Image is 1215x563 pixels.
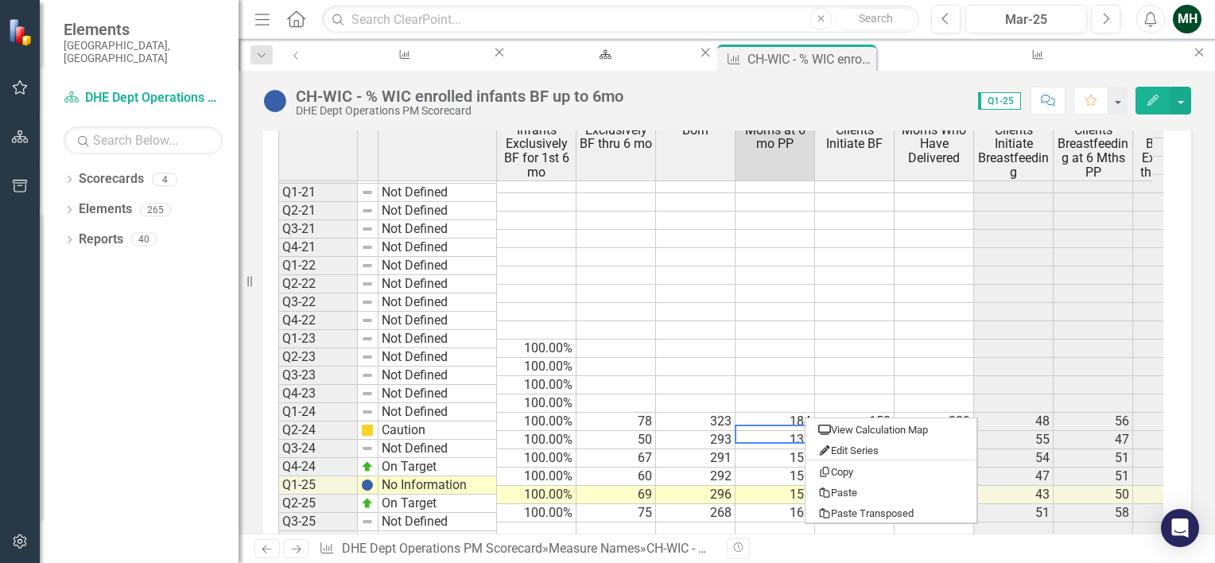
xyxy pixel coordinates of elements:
[361,460,374,473] img: zOikAAAAAElFTkSuQmCC
[278,184,358,202] td: Q1-21
[378,275,497,293] td: Not Defined
[152,173,177,186] div: 4
[805,439,976,460] td: <i class='fa fa-fw fa-pencil-alt'></i> &nbsp;Edit Series
[576,504,656,522] td: 75
[656,413,736,431] td: 323
[894,60,1177,80] div: CH-WIC - % WIC Enrolled Breastfed Infants 6 Months and Older
[361,278,374,290] img: 8DAGhfEEPCf229AAAAAElFTkSuQmCC
[131,233,157,247] div: 40
[1054,504,1133,522] td: 58
[974,486,1054,504] td: 43
[656,449,736,468] td: 291
[818,442,967,459] div: Edit Series
[659,109,732,137] span: # Infants Born
[361,332,374,345] img: 8DAGhfEEPCf229AAAAAElFTkSuQmCC
[278,202,358,220] td: Q2-21
[7,17,37,46] img: ClearPoint Strategy
[378,184,497,202] td: Not Defined
[836,8,915,30] button: Search
[378,293,497,312] td: Not Defined
[898,109,970,165] span: # of Total Moms Who Have Delivered
[361,387,374,400] img: 8DAGhfEEPCf229AAAAAElFTkSuQmCC
[322,6,919,33] input: Search ClearPoint...
[327,60,477,80] div: CH-SafeKids - Safe Kids Program
[656,486,736,504] td: 296
[361,241,374,254] img: 8DAGhfEEPCf229AAAAAElFTkSuQmCC
[818,109,891,151] span: # of WIC Clients Initiate BF
[974,504,1054,522] td: 51
[378,440,497,458] td: Not Defined
[1054,413,1133,431] td: 56
[1054,486,1133,504] td: 50
[739,109,811,151] span: # of BF Moms at 6 mo PP
[497,486,576,504] td: 100.00%
[580,109,652,151] span: # Infants Exclusively BF thru 6 mo
[1054,468,1133,486] td: 51
[278,385,358,403] td: Q4-23
[805,502,976,522] td: <i class='far fa-fw fa-paste'></i> &nbsp;Paste Transposed
[656,431,736,449] td: 293
[974,413,1054,431] td: 48
[64,89,223,107] a: DHE Dept Operations PM Scorecard
[64,39,223,65] small: [GEOGRAPHIC_DATA], [GEOGRAPHIC_DATA]
[378,202,497,220] td: Not Defined
[378,257,497,275] td: Not Defined
[1133,504,1213,522] td: 27.99%
[378,385,497,403] td: Not Defined
[278,531,358,549] td: Q4-25
[815,413,895,431] td: 158
[361,204,374,217] img: 8DAGhfEEPCf229AAAAAElFTkSuQmCC
[500,109,573,179] span: Target % Infants Exclusively BF for 1st 6 mo
[278,421,358,440] td: Q2-24
[312,45,491,64] a: CH-SafeKids - Safe Kids Program
[1133,413,1213,431] td: 24.15%
[361,479,374,491] img: BgCOk07PiH71IgAAAABJRU5ErkJggg==
[736,468,815,486] td: 155
[1136,109,1209,179] span: % Infants Born Breastfed Exclusively thru 6 mths
[378,220,497,239] td: Not Defined
[378,239,497,257] td: Not Defined
[278,220,358,239] td: Q3-21
[497,413,576,431] td: 100.00%
[278,330,358,348] td: Q1-23
[378,421,497,440] td: Caution
[974,431,1054,449] td: 55
[79,170,144,188] a: Scorecards
[278,403,358,421] td: Q1-24
[656,504,736,522] td: 268
[576,431,656,449] td: 50
[646,541,903,556] div: CH-WIC - % WIC enrolled infants BF up to 6mo
[859,12,893,25] span: Search
[497,376,576,394] td: 100.00%
[378,367,497,385] td: Not Defined
[278,495,358,513] td: Q2-25
[378,513,497,531] td: Not Defined
[1161,509,1199,547] div: Open Intercom Messenger
[278,440,358,458] td: Q3-24
[79,231,123,249] a: Reports
[278,348,358,367] td: Q2-23
[278,367,358,385] td: Q3-23
[656,468,736,486] td: 292
[805,481,976,502] td: <i class='far fa-fw fa-paste'></i> &nbsp;Paste
[971,10,1081,29] div: Mar-25
[736,486,815,504] td: 157
[1173,5,1201,33] div: MH
[818,505,967,522] div: Paste Transposed
[64,20,223,39] span: Elements
[64,126,223,154] input: Search Below...
[507,45,697,64] a: DHE Dept Operations PM Scorecard
[278,257,358,275] td: Q1-22
[1057,109,1129,179] span: % of WIC Clients Breastfeeding at 6 Mths PP
[1133,449,1213,468] td: 23.02%
[576,468,656,486] td: 60
[497,358,576,376] td: 100.00%
[378,330,497,348] td: Not Defined
[361,497,374,510] img: zOikAAAAAElFTkSuQmCC
[576,413,656,431] td: 78
[378,531,497,549] td: Not Defined
[549,541,640,556] a: Measure Names
[977,109,1050,179] span: % of WIC Clients Initiate Breastfeeding
[378,348,497,367] td: Not Defined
